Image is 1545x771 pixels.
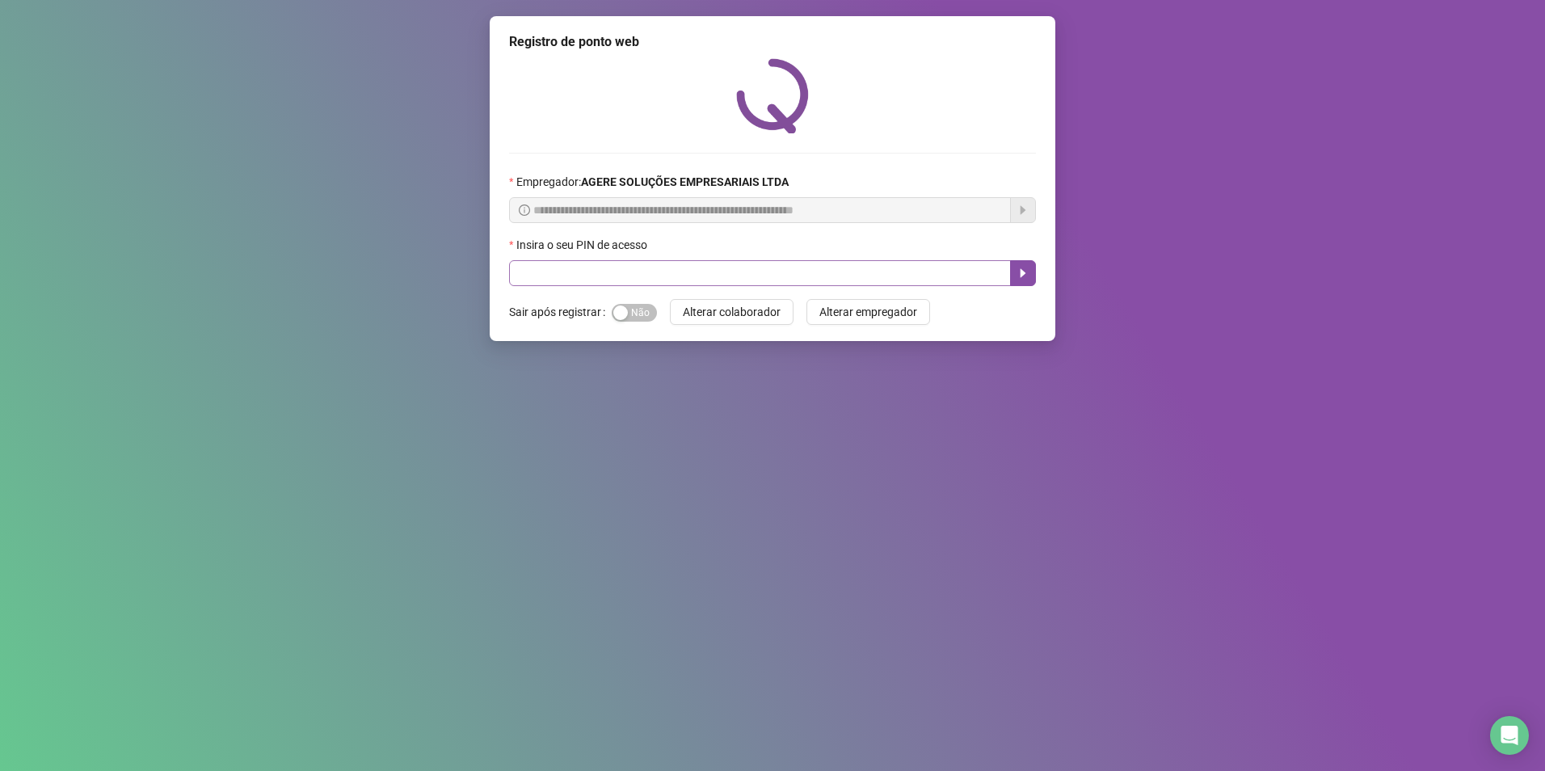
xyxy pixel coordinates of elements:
[581,175,789,188] strong: AGERE SOLUÇÕES EMPRESARIAIS LTDA
[683,303,781,321] span: Alterar colaborador
[819,303,917,321] span: Alterar empregador
[670,299,794,325] button: Alterar colaborador
[509,236,658,254] label: Insira o seu PIN de acesso
[806,299,930,325] button: Alterar empregador
[1490,716,1529,755] div: Open Intercom Messenger
[509,32,1036,52] div: Registro de ponto web
[519,204,530,216] span: info-circle
[1017,267,1029,280] span: caret-right
[516,173,789,191] span: Empregador :
[736,58,809,133] img: QRPoint
[509,299,612,325] label: Sair após registrar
